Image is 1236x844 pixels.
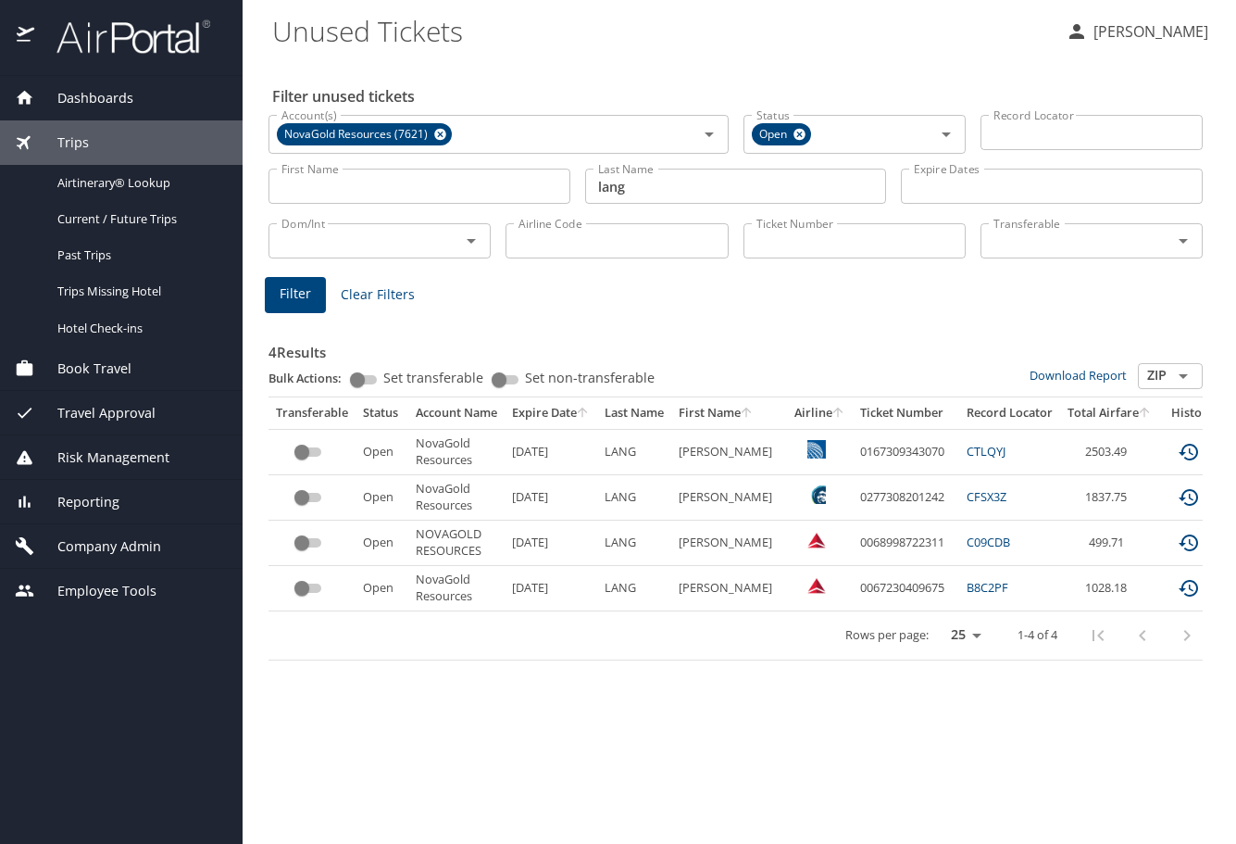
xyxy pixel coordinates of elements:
[34,536,161,557] span: Company Admin
[383,372,483,384] span: Set transferable
[967,579,1008,596] a: B8C2PF
[787,397,853,429] th: Airline
[1060,429,1159,474] td: 2503.49
[356,566,408,611] td: Open
[17,19,36,55] img: icon-airportal.png
[933,121,959,147] button: Open
[34,403,156,423] span: Travel Approval
[959,397,1060,429] th: Record Locator
[853,521,959,566] td: 0068998722311
[1018,629,1057,641] p: 1-4 of 4
[34,132,89,153] span: Trips
[671,475,787,521] td: [PERSON_NAME]
[1060,566,1159,611] td: 1028.18
[277,123,452,145] div: NovaGold Resources (7621)
[268,370,356,386] p: Bulk Actions:
[1058,15,1216,48] button: [PERSON_NAME]
[577,408,590,420] button: sort
[408,429,505,474] td: NovaGold Resources
[1060,521,1159,566] td: 499.71
[408,521,505,566] td: NOVAGOLD RESOURCES
[57,246,220,264] span: Past Trips
[277,125,439,145] span: NovaGold Resources (7621)
[57,320,220,337] span: Hotel Check-ins
[832,408,845,420] button: sort
[34,88,133,108] span: Dashboards
[741,408,754,420] button: sort
[671,397,787,429] th: First Name
[525,372,655,384] span: Set non-transferable
[597,475,671,521] td: LANG
[1060,475,1159,521] td: 1837.75
[356,521,408,566] td: Open
[1060,397,1159,429] th: Total Airfare
[597,521,671,566] td: LANG
[1170,228,1196,254] button: Open
[853,397,959,429] th: Ticket Number
[671,521,787,566] td: [PERSON_NAME]
[356,429,408,474] td: Open
[505,521,597,566] td: [DATE]
[967,488,1006,505] a: CFSX3Z
[272,82,1206,111] h2: Filter unused tickets
[34,581,156,601] span: Employee Tools
[276,405,348,422] div: Transferable
[671,429,787,474] td: [PERSON_NAME]
[807,485,826,504] img: Alaska Airlines
[280,283,311,306] span: Filter
[268,331,1203,363] h3: 4 Results
[272,2,1051,59] h1: Unused Tickets
[967,534,1010,550] a: C09CDB
[807,531,826,549] img: Delta Airlines
[505,397,597,429] th: Expire Date
[57,283,220,300] span: Trips Missing Hotel
[458,228,484,254] button: Open
[752,123,811,145] div: Open
[34,359,131,379] span: Book Travel
[671,566,787,611] td: [PERSON_NAME]
[408,397,505,429] th: Account Name
[936,622,988,649] select: rows per page
[1030,367,1127,384] a: Download Report
[505,475,597,521] td: [DATE]
[807,576,826,595] img: VxQ0i4AAAAASUVORK5CYII=
[34,492,119,512] span: Reporting
[34,447,169,468] span: Risk Management
[36,19,210,55] img: airportal-logo.png
[967,443,1005,460] a: CTLQYJ
[597,429,671,474] td: LANG
[356,475,408,521] td: Open
[853,566,959,611] td: 0067230409675
[341,283,415,307] span: Clear Filters
[408,475,505,521] td: NovaGold Resources
[597,566,671,611] td: LANG
[1088,20,1208,43] p: [PERSON_NAME]
[1159,397,1226,429] th: History
[853,475,959,521] td: 0277308201242
[408,566,505,611] td: NovaGold Resources
[505,429,597,474] td: [DATE]
[333,278,422,312] button: Clear Filters
[853,429,959,474] td: 0167309343070
[57,210,220,228] span: Current / Future Trips
[57,174,220,192] span: Airtinerary® Lookup
[356,397,408,429] th: Status
[807,440,826,459] img: United Airlines
[265,277,326,313] button: Filter
[752,125,798,145] span: Open
[1139,408,1152,420] button: sort
[505,566,597,611] td: [DATE]
[696,121,722,147] button: Open
[597,397,671,429] th: Last Name
[1170,363,1196,389] button: Open
[845,629,929,641] p: Rows per page:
